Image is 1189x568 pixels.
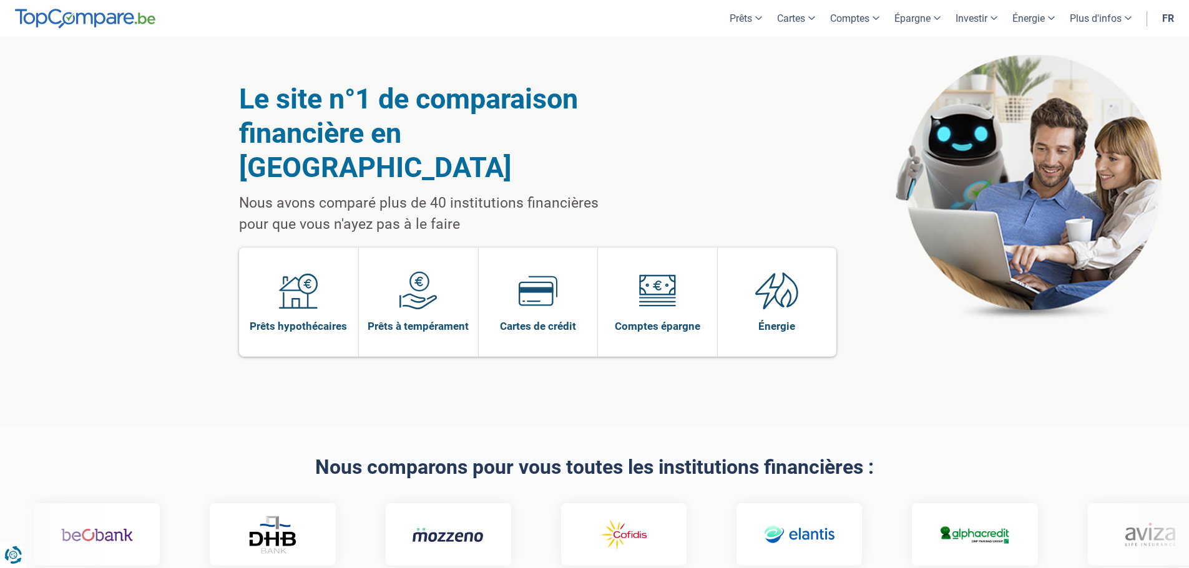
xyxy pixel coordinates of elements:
[638,271,677,310] img: Comptes épargne
[598,248,717,357] a: Comptes épargne Comptes épargne
[239,82,630,185] h1: Le site n°1 de comparaison financière en [GEOGRAPHIC_DATA]
[500,319,576,333] span: Cartes de crédit
[586,517,658,553] img: Cofidis
[239,456,951,478] h2: Nous comparons pour vous toutes les institutions financières :
[755,271,799,310] img: Énergie
[399,271,438,310] img: Prêts à tempérament
[479,248,598,357] a: Cartes de crédit Cartes de crédit
[411,527,482,542] img: Mozzeno
[15,9,155,29] img: TopCompare
[239,193,630,235] p: Nous avons comparé plus de 40 institutions financières pour que vous n'ayez pas à le faire
[937,524,1009,546] img: Alphacredit
[239,248,359,357] a: Prêts hypothécaires Prêts hypothécaires
[519,271,557,310] img: Cartes de crédit
[246,516,296,554] img: DHB Bank
[761,517,833,553] img: Elantis
[279,271,318,310] img: Prêts hypothécaires
[718,248,837,357] a: Énergie Énergie
[59,517,131,553] img: Beobank
[758,319,795,333] span: Énergie
[359,248,478,357] a: Prêts à tempérament Prêts à tempérament
[368,319,469,333] span: Prêts à tempérament
[250,319,347,333] span: Prêts hypothécaires
[615,319,700,333] span: Comptes épargne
